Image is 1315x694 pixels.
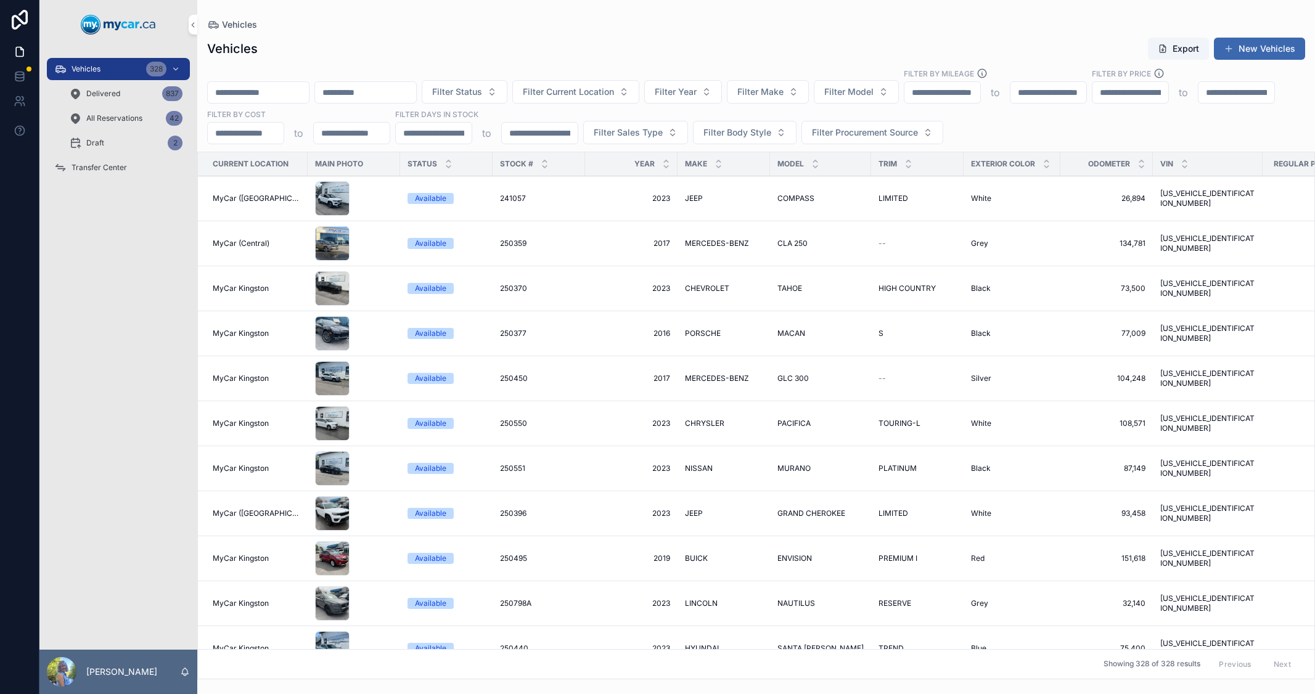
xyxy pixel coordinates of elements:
[1214,38,1305,60] a: New Vehicles
[592,508,670,518] a: 2023
[737,86,784,98] span: Filter Make
[1068,598,1145,608] a: 32,140
[1160,504,1255,523] a: [US_VEHICLE_IDENTIFICATION_NUMBER]
[879,284,936,293] span: HIGH COUNTRY
[777,598,864,608] a: NAUTILUS
[62,132,190,154] a: Draft2
[213,239,300,248] a: MyCar (Central)
[500,284,578,293] a: 250370
[777,508,845,518] span: GRAND CHEROKEE
[213,418,300,428] a: MyCar Kingston
[971,598,1053,608] a: Grey
[1068,284,1145,293] a: 73,500
[523,86,614,98] span: Filter Current Location
[47,157,190,179] a: Transfer Center
[824,86,874,98] span: Filter Model
[777,643,864,653] a: SANTA [PERSON_NAME]
[685,643,763,653] a: HYUNDAI
[1068,643,1145,653] a: 75,400
[685,284,729,293] span: CHEVROLET
[86,113,142,123] span: All Reservations
[1068,374,1145,383] span: 104,248
[879,239,956,248] a: --
[62,107,190,129] a: All Reservations42
[644,80,722,104] button: Select Button
[500,159,533,169] span: Stock #
[879,329,883,338] span: S
[500,329,526,338] span: 250377
[408,193,485,204] a: Available
[879,418,920,428] span: TOURING-L
[592,284,670,293] a: 2023
[1148,38,1209,60] button: Export
[1160,414,1255,433] a: [US_VEHICLE_IDENTIFICATION_NUMBER]
[39,49,197,195] div: scrollable content
[213,284,300,293] a: MyCar Kingston
[685,329,763,338] a: PORSCHE
[685,329,721,338] span: PORSCHE
[592,194,670,203] span: 2023
[1068,239,1145,248] span: 134,781
[594,126,663,139] span: Filter Sales Type
[592,374,670,383] span: 2017
[408,328,485,339] a: Available
[777,418,811,428] span: PACIFICA
[879,374,886,383] span: --
[500,598,578,608] a: 250798A
[592,239,670,248] a: 2017
[415,193,446,204] div: Available
[1068,553,1145,563] a: 151,618
[971,194,1053,203] a: White
[1092,68,1151,79] label: FILTER BY PRICE
[500,194,578,203] a: 241057
[592,598,670,608] span: 2023
[213,598,269,608] span: MyCar Kingston
[408,508,485,519] a: Available
[1160,234,1255,253] span: [US_VEHICLE_IDENTIFICATION_NUMBER]
[1068,508,1145,518] span: 93,458
[971,284,1053,293] a: Black
[801,121,943,144] button: Select Button
[904,68,974,79] label: Filter By Mileage
[1068,418,1145,428] a: 108,571
[879,643,904,653] span: TREND
[500,194,526,203] span: 241057
[971,553,985,563] span: Red
[685,508,763,518] a: JEEP
[971,463,991,473] span: Black
[971,159,1035,169] span: Exterior Color
[81,15,156,35] img: App logo
[991,85,1000,100] p: to
[1179,85,1188,100] p: to
[1160,594,1255,613] span: [US_VEHICLE_IDENTIFICATION_NUMBER]
[1160,459,1255,478] span: [US_VEHICLE_IDENTIFICATION_NUMBER]
[500,374,578,383] a: 250450
[500,643,528,653] span: 250440
[685,239,763,248] a: MERCEDES-BENZ
[213,598,300,608] a: MyCar Kingston
[879,329,956,338] a: S
[777,508,864,518] a: GRAND CHEROKEE
[1068,329,1145,338] a: 77,009
[500,239,578,248] a: 250359
[62,83,190,105] a: Delivered837
[777,553,812,563] span: ENVISION
[213,329,269,338] span: MyCar Kingston
[777,374,864,383] a: GLC 300
[422,80,507,104] button: Select Button
[777,284,864,293] a: TAHOE
[213,284,269,293] span: MyCar Kingston
[685,598,763,608] a: LINCOLN
[971,643,986,653] span: Blue
[634,159,655,169] span: Year
[86,89,120,99] span: Delivered
[592,463,670,473] a: 2023
[879,374,956,383] a: --
[879,463,917,473] span: PLATINUM
[971,643,1053,653] a: Blue
[512,80,639,104] button: Select Button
